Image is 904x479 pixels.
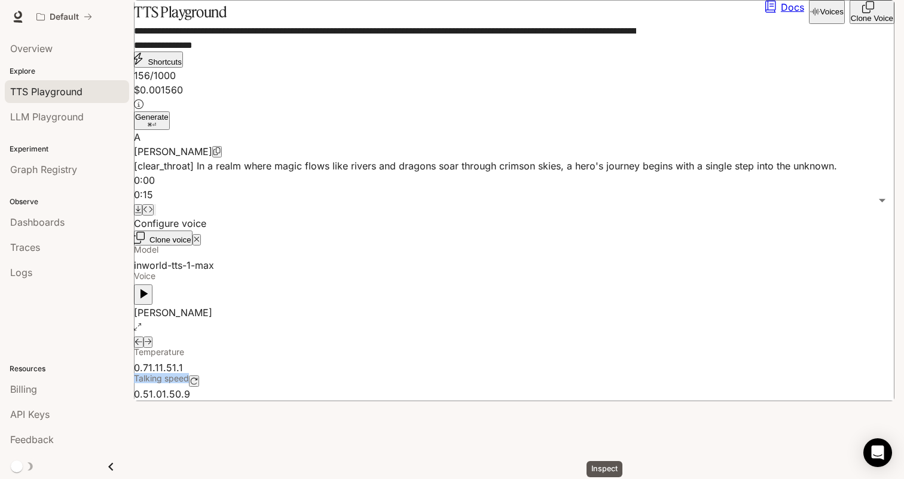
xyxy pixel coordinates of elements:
[149,388,162,400] span: 1.0
[134,245,158,254] p: Model
[134,348,184,356] p: Temperature
[134,272,155,280] p: Voice
[134,174,155,186] span: 0:00
[175,388,190,400] span: 0.9
[135,122,169,129] p: ⌘⏎
[134,305,894,320] p: [PERSON_NAME]
[134,258,894,272] div: inworld-tts-1-max
[134,216,894,231] p: Configure voice
[50,12,79,22] p: Default
[134,130,894,144] div: A
[134,231,193,245] button: Clone voice
[134,388,149,400] span: 0.5
[587,461,622,477] div: Inspect
[134,83,894,97] p: $ 0.001560
[134,189,153,201] span: 0:15
[189,375,199,387] button: Reset to default
[134,204,142,216] button: Download audio
[863,438,892,467] div: Open Intercom Messenger
[159,362,172,374] span: 1.5
[134,159,894,173] p: [clear_throat] In a realm where magic flows like rivers and dragons soar through crimson skies, a...
[172,362,183,374] span: 1.1
[148,362,159,374] span: 1.1
[768,1,804,13] a: Docs
[134,374,189,383] p: Talking speed
[162,388,175,400] span: 1.5
[134,51,183,68] button: Shortcuts
[142,204,154,216] button: Inspect
[134,68,894,83] p: 156 / 1000
[134,362,148,374] span: 0.7
[134,111,170,130] button: Generate⌘⏎
[134,144,212,159] p: [PERSON_NAME]
[212,146,222,157] button: Copy Voice ID
[31,5,97,29] button: All workspaces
